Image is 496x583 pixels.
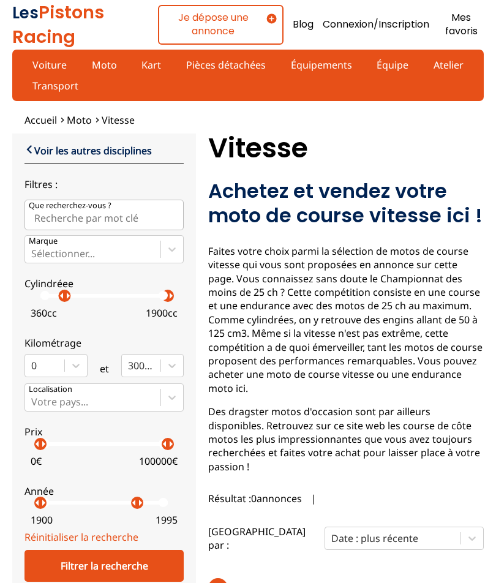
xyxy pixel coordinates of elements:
p: Filtres : [24,178,184,191]
p: arrow_left [157,437,172,451]
p: Marque [29,236,58,247]
p: et [100,362,109,375]
div: Filtrer la recherche [24,550,184,582]
input: MarqueSélectionner... [31,248,34,259]
a: Atelier [426,55,472,75]
input: 0 [31,360,34,371]
a: Accueil [24,113,57,127]
p: 360 cc [31,306,57,320]
a: Connexion/Inscription [323,18,429,31]
a: Mes favoris [438,11,483,39]
h2: Achetez et vendez votre moto de course vitesse ici ! [208,179,484,228]
span: | [311,492,317,505]
input: Votre pays... [31,396,34,407]
span: Résultat : 0 annonces [208,492,302,505]
a: Équipe [369,55,416,75]
p: arrow_right [163,288,178,303]
p: arrow_right [133,495,148,510]
p: arrow_right [163,437,178,451]
a: Kart [133,55,169,75]
span: Les [12,2,39,24]
a: Moto [67,113,92,127]
p: Des dragster motos d'occasion sont par ailleurs disponibles. Retrouvez sur ce site web les course... [208,405,484,473]
a: Je dépose une annonce [158,5,284,45]
p: Année [24,484,184,498]
p: [GEOGRAPHIC_DATA] par : [208,525,315,552]
p: 1900 cc [146,306,178,320]
p: arrow_left [30,495,45,510]
p: Faites votre choix parmi la sélection de motos de course vitesse qui vous sont proposées en annon... [208,244,484,395]
p: 1995 [156,513,178,527]
a: Pièces détachées [178,55,274,75]
p: arrow_left [30,437,45,451]
p: arrow_left [127,495,141,510]
a: Moto [84,55,125,75]
a: Vitesse [102,113,135,127]
p: 0 € [31,454,42,468]
input: 300000 [128,360,130,371]
a: Réinitialiser la recherche [24,530,138,544]
a: Blog [293,18,314,31]
a: Voir les autres disciplines [24,143,152,157]
p: Que recherchez-vous ? [29,200,111,211]
p: Prix [24,425,184,438]
p: arrow_right [36,495,51,510]
p: 1900 [31,513,53,527]
p: Kilométrage [24,336,184,350]
p: arrow_right [36,437,51,451]
h1: Vitesse [208,134,484,163]
p: Cylindréee [24,277,184,290]
a: Voiture [24,55,75,75]
a: Transport [24,75,86,96]
p: 100000 € [139,454,178,468]
a: Équipements [283,55,360,75]
p: Localisation [29,384,72,395]
p: arrow_right [61,288,75,303]
input: Que recherchez-vous ? [24,200,184,230]
p: arrow_left [54,288,69,303]
p: arrow_left [157,288,172,303]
